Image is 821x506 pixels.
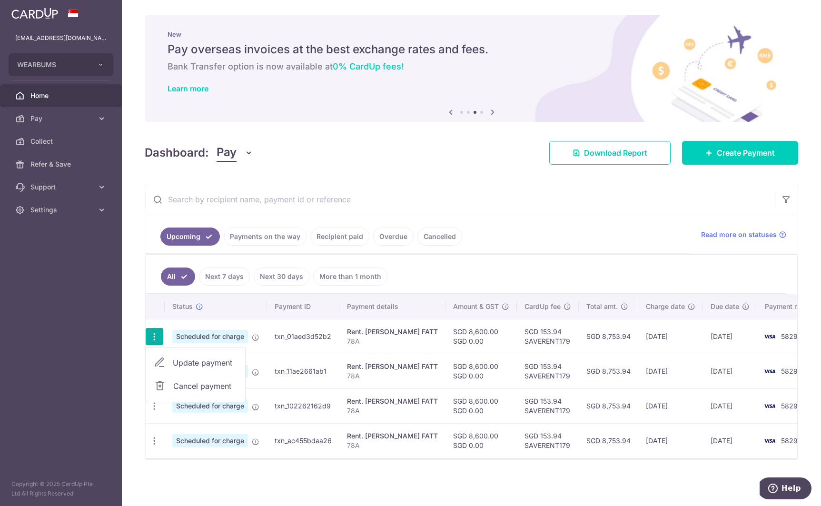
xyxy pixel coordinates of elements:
td: SGD 153.94 SAVERENT179 [517,354,579,388]
a: Recipient paid [310,228,369,246]
p: 78A [347,337,438,346]
td: SGD 8,753.94 [579,423,638,458]
span: Scheduled for charge [172,434,248,447]
a: Learn more [168,84,208,93]
img: Bank Card [760,400,779,412]
td: SGD 8,600.00 SGD 0.00 [445,423,517,458]
span: 5829 [781,367,798,375]
h5: Pay overseas invoices at the best exchange rates and fees. [168,42,775,57]
td: [DATE] [638,354,703,388]
span: Download Report [584,147,647,159]
td: [DATE] [703,319,757,354]
td: [DATE] [703,388,757,423]
button: Pay [217,144,253,162]
span: Support [30,182,93,192]
td: [DATE] [638,423,703,458]
p: 78A [347,406,438,416]
a: Next 7 days [199,268,250,286]
img: International Invoice Banner [145,15,798,122]
span: 5829 [781,402,798,410]
p: [EMAIL_ADDRESS][DOMAIN_NAME] [15,33,107,43]
span: WEARBUMS [17,60,88,69]
a: Download Report [549,141,671,165]
span: 5829 [781,437,798,445]
td: [DATE] [703,423,757,458]
a: Upcoming [160,228,220,246]
span: 0% CardUp fees! [333,61,404,71]
td: txn_01aed3d52b2 [267,319,339,354]
a: Read more on statuses [701,230,786,239]
span: Settings [30,205,93,215]
span: Read more on statuses [701,230,777,239]
td: SGD 8,753.94 [579,354,638,388]
td: SGD 8,600.00 SGD 0.00 [445,319,517,354]
a: Overdue [373,228,414,246]
img: CardUp [11,8,58,19]
a: Cancelled [417,228,462,246]
span: 5829 [781,332,798,340]
a: Create Payment [682,141,798,165]
div: Rent. [PERSON_NAME] FATT [347,397,438,406]
td: [DATE] [638,388,703,423]
p: 78A [347,441,438,450]
img: Bank Card [760,331,779,342]
td: SGD 8,753.94 [579,388,638,423]
a: More than 1 month [313,268,387,286]
span: Pay [217,144,237,162]
td: txn_11ae2661ab1 [267,354,339,388]
td: SGD 153.94 SAVERENT179 [517,319,579,354]
iframe: Opens a widget where you can find more information [760,477,811,501]
span: Pay [30,114,93,123]
h6: Bank Transfer option is now available at [168,61,775,72]
td: txn_ac455bdaa26 [267,423,339,458]
img: Bank Card [760,366,779,377]
span: Home [30,91,93,100]
td: SGD 153.94 SAVERENT179 [517,423,579,458]
td: SGD 8,600.00 SGD 0.00 [445,354,517,388]
div: Rent. [PERSON_NAME] FATT [347,362,438,371]
th: Payment details [339,294,445,319]
td: txn_102262162d9 [267,388,339,423]
ul: Pay [146,347,246,402]
input: Search by recipient name, payment id or reference [145,184,775,215]
td: SGD 8,753.94 [579,319,638,354]
span: Charge date [646,302,685,311]
button: WEARBUMS [9,53,113,76]
span: Amount & GST [453,302,499,311]
span: Scheduled for charge [172,399,248,413]
td: [DATE] [638,319,703,354]
span: Total amt. [586,302,618,311]
img: Bank Card [760,435,779,446]
span: Create Payment [717,147,775,159]
div: Rent. [PERSON_NAME] FATT [347,327,438,337]
td: [DATE] [703,354,757,388]
a: All [161,268,195,286]
a: Payments on the way [224,228,307,246]
span: Status [172,302,193,311]
th: Payment ID [267,294,339,319]
span: Refer & Save [30,159,93,169]
p: New [168,30,775,38]
span: Due date [711,302,739,311]
span: CardUp fee [524,302,561,311]
td: SGD 8,600.00 SGD 0.00 [445,388,517,423]
a: Next 30 days [254,268,309,286]
span: Collect [30,137,93,146]
h4: Dashboard: [145,144,209,161]
td: SGD 153.94 SAVERENT179 [517,388,579,423]
span: Scheduled for charge [172,330,248,343]
p: 78A [347,371,438,381]
div: Rent. [PERSON_NAME] FATT [347,431,438,441]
